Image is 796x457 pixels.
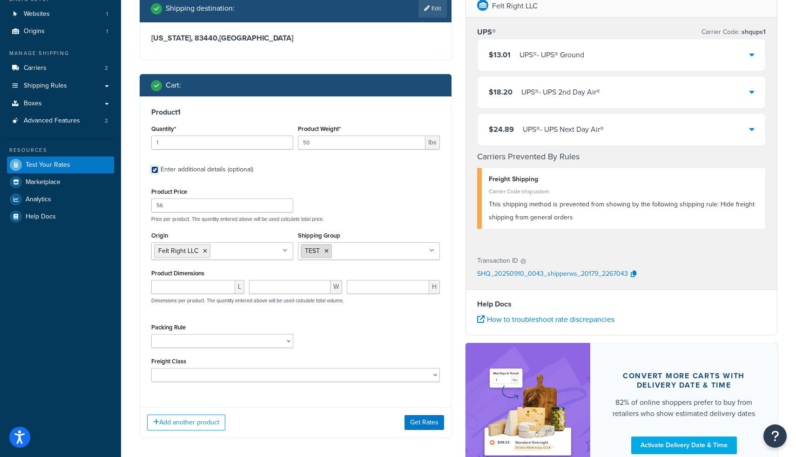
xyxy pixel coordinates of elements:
li: Carriers [7,60,114,77]
li: Advanced Features [7,112,114,130]
span: Shipping Rules [24,82,67,90]
input: 0.0 [151,136,293,150]
h4: Help Docs [477,299,766,310]
a: Marketplace [7,174,114,191]
div: Convert more carts with delivery date & time [613,371,755,390]
h4: Carriers Prevented By Rules [477,150,766,163]
p: Transaction ID [477,254,518,267]
span: Websites [24,10,50,18]
span: Boxes [24,100,42,108]
p: Dimensions per product. The quantity entered above will be used calculate total volume. [149,297,344,304]
label: Origin [151,232,168,239]
span: $13.01 [489,49,511,60]
div: UPS® - UPS Next Day Air® [523,123,604,136]
li: Origins [7,23,114,40]
a: Carriers2 [7,60,114,77]
p: Carrier Code: [702,26,766,39]
h2: Shipping destination : [166,4,235,13]
span: W [331,280,342,294]
span: lbs [425,136,440,150]
span: $24.89 [489,124,514,135]
a: Websites1 [7,6,114,23]
span: shqups1 [740,27,766,37]
div: Freight Shipping [489,173,758,186]
a: Test Your Rates [7,157,114,173]
h3: [US_STATE], 83440 , [GEOGRAPHIC_DATA] [151,34,440,43]
span: 2 [105,117,108,125]
span: Origins [24,27,45,35]
span: TEST [305,246,320,256]
span: Advanced Features [24,117,80,125]
span: Marketplace [26,178,61,186]
div: UPS® - UPS 2nd Day Air® [521,86,600,99]
input: Enter additional details (optional) [151,166,158,173]
span: L [235,280,244,294]
a: Advanced Features2 [7,112,114,130]
div: 82% of online shoppers prefer to buy from retailers who show estimated delivery dates [613,397,755,419]
a: Shipping Rules [7,77,114,95]
label: Product Weight* [298,125,341,132]
label: Packing Rule [151,324,186,331]
span: 1 [106,27,108,35]
a: How to troubleshoot rate discrepancies [477,314,614,325]
p: SHQ_20250910_0043_shipperws_20179_2267043 [477,267,628,281]
span: Carriers [24,64,47,72]
label: Product Price [151,188,187,195]
label: Product Dimensions [151,270,204,277]
h3: UPS® [477,27,496,37]
h3: Product 1 [151,108,440,117]
label: Quantity* [151,125,176,132]
h2: Cart : [166,81,181,89]
div: Manage Shipping [7,49,114,57]
p: Price per product. The quantity entered above will be used calculate total price. [149,216,442,222]
a: Help Docs [7,208,114,225]
div: Enter additional details (optional) [161,163,253,176]
span: $18.20 [489,87,513,97]
a: Boxes [7,95,114,112]
span: This shipping method is prevented from showing by the following shipping rule: Hide freight shipp... [489,199,755,222]
div: UPS® - UPS® Ground [519,48,584,61]
a: Analytics [7,191,114,208]
span: Test Your Rates [26,161,70,169]
button: Get Rates [405,415,444,430]
label: Freight Class [151,358,186,365]
li: Websites [7,6,114,23]
span: Help Docs [26,213,56,221]
label: Shipping Group [298,232,340,239]
button: Open Resource Center [763,424,787,448]
a: Origins1 [7,23,114,40]
span: Felt Right LLC [158,246,198,256]
span: Analytics [26,196,51,204]
span: 1 [106,10,108,18]
div: Carrier Code: shqcustom [489,185,758,198]
div: Resources [7,146,114,154]
span: H [429,280,440,294]
input: 0.00 [298,136,425,150]
a: Activate Delivery Date & Time [631,437,737,454]
button: Add another product [147,415,225,430]
span: 2 [105,64,108,72]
